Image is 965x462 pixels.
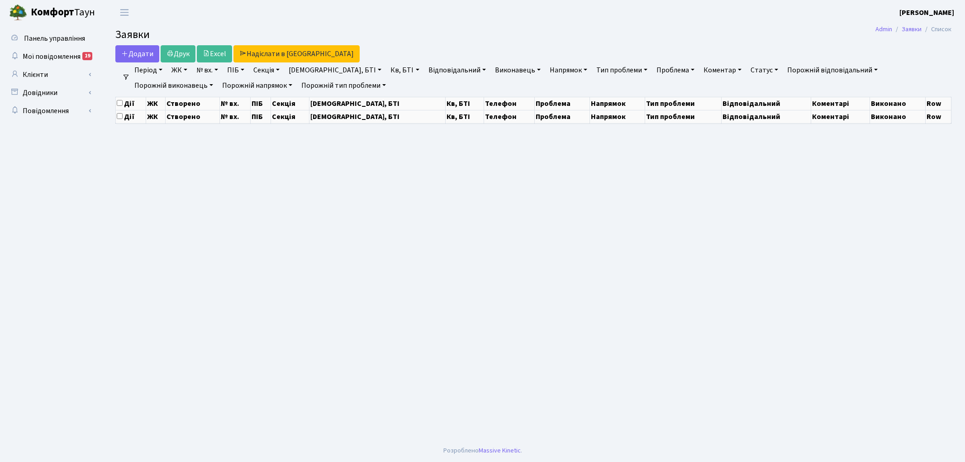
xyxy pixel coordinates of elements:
[31,5,74,19] b: Комфорт
[443,446,522,456] div: Розроблено .
[546,62,591,78] a: Напрямок
[115,45,159,62] a: Додати
[589,97,645,110] th: Напрямок
[862,20,965,39] nav: breadcrumb
[309,110,445,123] th: [DEMOGRAPHIC_DATA], БТІ
[219,110,251,123] th: № вх.
[899,7,954,18] a: [PERSON_NAME]
[251,97,271,110] th: ПІБ
[5,84,95,102] a: Довідники
[484,97,534,110] th: Телефон
[484,110,534,123] th: Телефон
[116,110,146,123] th: Дії
[721,110,811,123] th: Відповідальний
[309,97,445,110] th: [DEMOGRAPHIC_DATA], БТІ
[811,110,870,123] th: Коментарі
[250,62,283,78] a: Секція
[285,62,385,78] a: [DEMOGRAPHIC_DATA], БТІ
[31,5,95,20] span: Таун
[271,110,309,123] th: Секція
[219,97,251,110] th: № вх.
[721,97,811,110] th: Відповідальний
[161,45,195,62] a: Друк
[870,97,926,110] th: Виконано
[251,110,271,123] th: ПІБ
[445,97,484,110] th: Кв, БТІ
[926,110,951,123] th: Row
[271,97,309,110] th: Секція
[146,110,166,123] th: ЖК
[899,8,954,18] b: [PERSON_NAME]
[645,110,721,123] th: Тип проблеми
[166,97,219,110] th: Створено
[589,110,645,123] th: Напрямок
[233,45,360,62] a: Надіслати в [GEOGRAPHIC_DATA]
[645,97,721,110] th: Тип проблеми
[82,52,92,60] div: 19
[700,62,745,78] a: Коментар
[146,97,166,110] th: ЖК
[534,97,589,110] th: Проблема
[298,78,390,93] a: Порожній тип проблеми
[811,97,870,110] th: Коментарі
[491,62,544,78] a: Виконавець
[5,48,95,66] a: Мої повідомлення19
[425,62,490,78] a: Відповідальний
[5,29,95,48] a: Панель управління
[193,62,222,78] a: № вх.
[115,27,150,43] span: Заявки
[9,4,27,22] img: logo.png
[870,110,926,123] th: Виконано
[593,62,651,78] a: Тип проблеми
[166,110,219,123] th: Створено
[121,49,153,59] span: Додати
[445,110,484,123] th: Кв, БТІ
[116,97,146,110] th: Дії
[24,33,85,43] span: Панель управління
[784,62,881,78] a: Порожній відповідальний
[23,52,81,62] span: Мої повідомлення
[534,110,589,123] th: Проблема
[113,5,136,20] button: Переключити навігацію
[875,24,892,34] a: Admin
[5,102,95,120] a: Повідомлення
[922,24,951,34] li: Список
[5,66,95,84] a: Клієнти
[902,24,922,34] a: Заявки
[653,62,698,78] a: Проблема
[926,97,951,110] th: Row
[197,45,232,62] a: Excel
[479,446,521,455] a: Massive Kinetic
[131,62,166,78] a: Період
[219,78,296,93] a: Порожній напрямок
[131,78,217,93] a: Порожній виконавець
[168,62,191,78] a: ЖК
[747,62,782,78] a: Статус
[387,62,423,78] a: Кв, БТІ
[223,62,248,78] a: ПІБ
